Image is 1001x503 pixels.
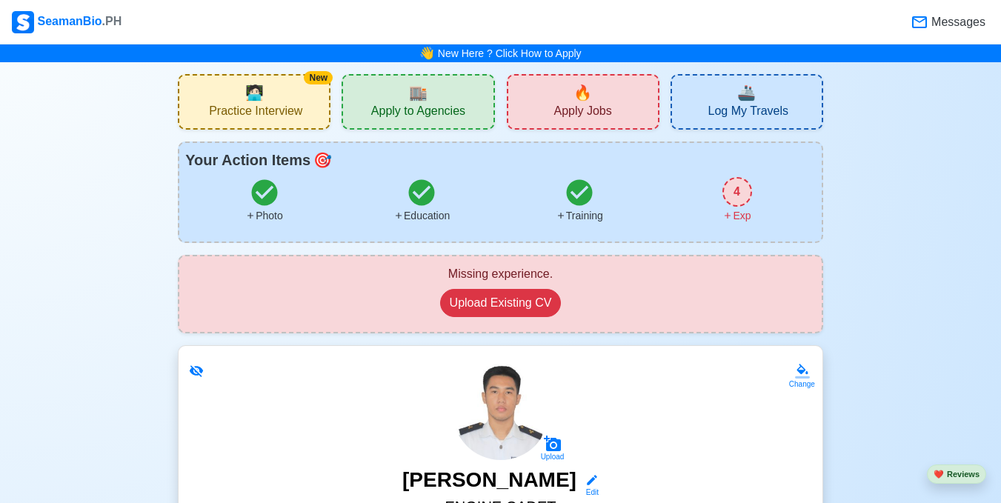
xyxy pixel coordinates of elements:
div: Photo [245,208,283,224]
div: SeamanBio [12,11,122,33]
span: Practice Interview [209,104,302,122]
div: Missing experience. [191,265,810,283]
div: Your Action Items [185,149,816,171]
h3: [PERSON_NAME] [402,467,576,498]
div: Exp [722,208,751,224]
span: Messages [928,13,985,31]
span: bell [416,41,438,64]
div: Upload [541,453,565,462]
img: Logo [12,11,34,33]
div: Edit [579,487,599,498]
div: Training [556,208,603,224]
span: Log My Travels [708,104,788,122]
span: Apply Jobs [553,104,611,122]
div: Education [393,208,450,224]
span: agencies [409,81,428,104]
span: Apply to Agencies [371,104,465,122]
span: heart [934,470,944,479]
span: todo [313,149,332,171]
button: heartReviews [927,464,986,484]
div: Change [789,379,815,390]
span: interview [245,81,264,104]
span: travel [737,81,756,104]
span: new [573,81,592,104]
span: .PH [102,15,122,27]
button: Upload Existing CV [440,289,562,317]
a: New Here ? Click How to Apply [438,47,582,59]
div: 4 [722,177,752,207]
div: New [304,71,333,84]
